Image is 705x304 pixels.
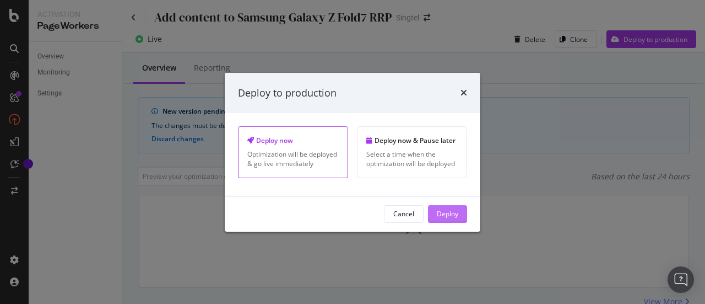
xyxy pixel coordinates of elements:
[384,205,424,223] button: Cancel
[460,86,467,100] div: times
[366,136,458,145] div: Deploy now & Pause later
[247,150,339,168] div: Optimization will be deployed & go live immediately
[225,72,480,231] div: modal
[668,266,694,293] div: Open Intercom Messenger
[437,209,458,218] div: Deploy
[238,86,337,100] div: Deploy to production
[366,150,458,168] div: Select a time when the optimization will be deployed
[428,205,467,223] button: Deploy
[393,209,414,218] div: Cancel
[247,136,339,145] div: Deploy now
